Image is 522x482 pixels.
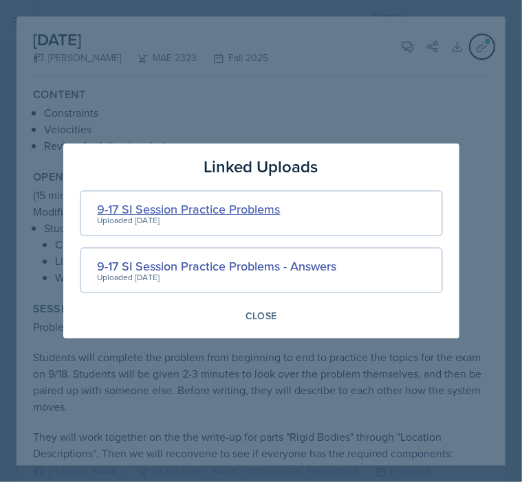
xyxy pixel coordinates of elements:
div: Close [246,310,277,321]
div: Uploaded [DATE] [98,214,281,227]
h3: Linked Uploads [204,154,318,179]
button: Close [237,304,286,328]
div: 9-17 SI Session Practice Problems [98,200,281,218]
div: Uploaded [DATE] [98,271,337,284]
div: 9-17 SI Session Practice Problems - Answers [98,257,337,275]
